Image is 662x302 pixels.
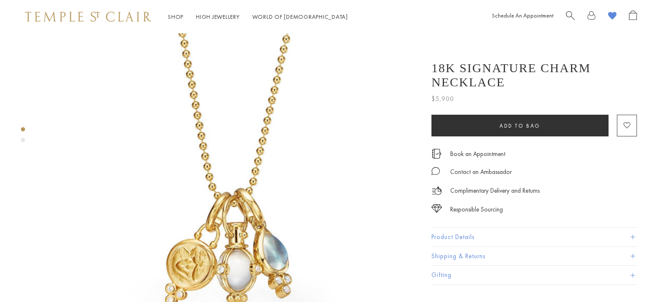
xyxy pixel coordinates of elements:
p: Complimentary Delivery and Returns [450,186,540,196]
a: ShopShop [168,13,183,20]
a: Open Shopping Bag [629,10,637,23]
a: Search [566,10,575,23]
span: Add to bag [500,122,540,129]
a: Book an Appointment [450,149,505,159]
img: icon_sourcing.svg [431,204,442,213]
img: icon_delivery.svg [431,186,442,196]
nav: Main navigation [168,12,348,22]
h1: 18K Signature Charm Necklace [431,61,637,89]
button: Shipping & Returns [431,247,637,266]
span: $5,900 [431,93,454,104]
div: Product gallery navigation [21,125,25,149]
iframe: Gorgias live chat messenger [620,263,654,294]
img: MessageIcon-01_2.svg [431,167,440,175]
button: Add to bag [431,115,609,136]
button: Gifting [431,266,637,284]
a: World of [DEMOGRAPHIC_DATA]World of [DEMOGRAPHIC_DATA] [252,13,348,20]
div: Contact an Ambassador [450,167,512,177]
img: icon_appointment.svg [431,149,441,159]
div: Responsible Sourcing [450,204,503,215]
a: View Wishlist [608,10,616,23]
button: Product Details [431,228,637,247]
a: High JewelleryHigh Jewellery [196,13,240,20]
a: Schedule An Appointment [492,12,553,19]
img: Temple St. Clair [25,12,151,22]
